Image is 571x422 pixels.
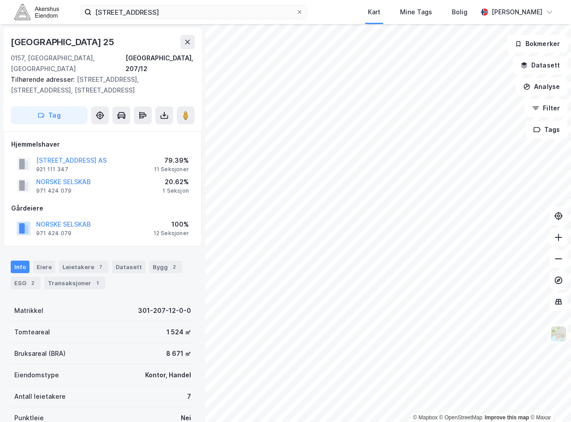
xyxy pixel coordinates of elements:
div: Bruksareal (BRA) [14,348,66,359]
input: Søk på adresse, matrikkel, gårdeiere, leietakere eller personer [92,5,296,19]
div: 79.39% [154,155,189,166]
div: 11 Seksjoner [154,166,189,173]
div: Info [11,261,29,273]
div: ESG [11,277,41,289]
div: Leietakere [59,261,108,273]
div: 0157, [GEOGRAPHIC_DATA], [GEOGRAPHIC_DATA] [11,53,125,74]
div: 20.62% [163,177,189,187]
button: Filter [525,99,567,117]
div: [GEOGRAPHIC_DATA], 207/12 [125,53,195,74]
div: 2 [170,262,179,271]
img: Z [550,325,567,342]
div: Kontor, Handel [145,370,191,380]
div: 100% [154,219,189,230]
div: [STREET_ADDRESS], [STREET_ADDRESS], [STREET_ADDRESS] [11,74,188,96]
div: Tomteareal [14,327,50,338]
button: Tags [526,121,567,139]
div: Kart [368,7,380,17]
div: Gårdeiere [11,203,194,214]
button: Bokmerker [507,35,567,53]
iframe: Chat Widget [526,379,571,422]
div: Datasett [112,261,146,273]
div: Bygg [149,261,182,273]
div: 971 424 079 [36,230,71,237]
div: Eiendomstype [14,370,59,380]
div: Mine Tags [400,7,432,17]
div: Transaksjoner [44,277,105,289]
div: 921 111 347 [36,166,68,173]
div: 7 [96,262,105,271]
div: 301-207-12-0-0 [138,305,191,316]
div: 971 424 079 [36,187,71,194]
div: 12 Seksjoner [154,230,189,237]
div: 7 [187,391,191,402]
a: Improve this map [485,414,529,421]
a: Mapbox [413,414,438,421]
span: Tilhørende adresser: [11,76,77,83]
div: 1 Seksjon [163,187,189,194]
div: 2 [28,279,37,287]
div: Matrikkel [14,305,43,316]
img: akershus-eiendom-logo.9091f326c980b4bce74ccdd9f866810c.svg [14,4,59,20]
a: OpenStreetMap [439,414,483,421]
button: Datasett [513,56,567,74]
div: Antall leietakere [14,391,66,402]
div: Bolig [452,7,467,17]
div: Kontrollprogram for chat [526,379,571,422]
div: 1 524 ㎡ [167,327,191,338]
div: [GEOGRAPHIC_DATA] 25 [11,35,116,49]
div: Hjemmelshaver [11,139,194,150]
div: 1 [93,279,102,287]
button: Analyse [516,78,567,96]
button: Tag [11,106,88,124]
div: [PERSON_NAME] [492,7,542,17]
div: Eiere [33,261,55,273]
div: 8 671 ㎡ [166,348,191,359]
